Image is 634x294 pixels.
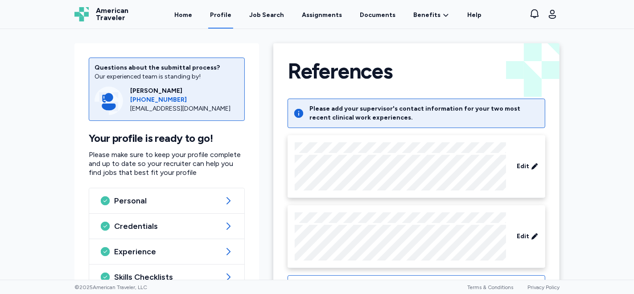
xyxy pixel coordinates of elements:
img: Logo [74,7,89,21]
div: Edit [288,205,545,268]
span: Edit [517,162,529,171]
a: Terms & Conditions [467,284,513,290]
div: Please add your supervisor's contact information for your two most recent clinical work experiences. [309,104,539,122]
div: Questions about the submittal process? [95,63,239,72]
a: Benefits [413,11,449,20]
div: Job Search [249,11,284,20]
img: Consultant [95,87,123,115]
div: Our experienced team is standing by! [95,72,239,81]
span: Skills Checklists [114,272,219,282]
span: Credentials [114,221,219,232]
p: Please make sure to keep your profile complete and up to date so your recruiter can help you find... [89,150,245,177]
span: © 2025 American Traveler, LLC [74,284,147,291]
button: Add Additional Reference [288,275,545,294]
h1: Your profile is ready to go! [89,132,245,145]
a: [PHONE_NUMBER] [130,95,239,104]
a: Privacy Policy [527,284,560,290]
div: [EMAIL_ADDRESS][DOMAIN_NAME] [130,104,239,113]
h1: References [288,58,392,84]
span: Experience [114,246,219,257]
span: Benefits [413,11,441,20]
span: Personal [114,195,219,206]
span: Edit [517,232,529,241]
span: Add Additional Reference [379,279,467,290]
span: American Traveler [96,7,128,21]
a: Profile [208,1,233,29]
div: [PERSON_NAME] [130,87,239,95]
div: Edit [288,135,545,198]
